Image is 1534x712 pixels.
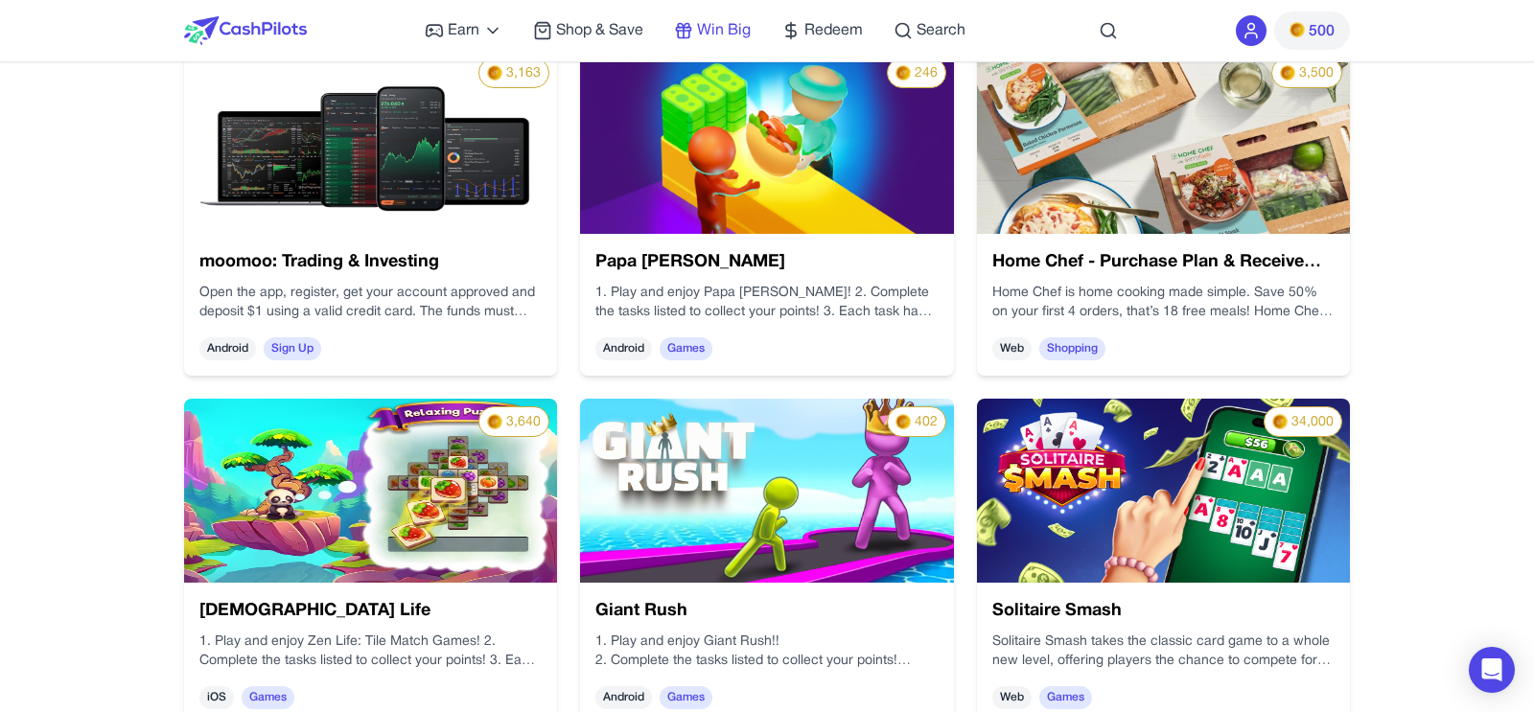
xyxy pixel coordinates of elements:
span: Search [917,19,965,42]
img: PMs [487,414,502,429]
span: 500 [1309,20,1335,43]
h3: Home Chef - Purchase Plan & Receive Order [992,249,1335,276]
h3: Solitaire Smash [992,598,1335,625]
img: 529edf13-89fe-4dfc-b568-3bb8a22765a7.png [580,50,953,234]
span: Android [199,337,256,360]
h3: Papa [PERSON_NAME] [595,249,938,276]
button: PMs500 [1274,11,1350,50]
img: CashPilots Logo [184,16,307,45]
h3: [DEMOGRAPHIC_DATA] Life [199,598,542,625]
p: 1. Play and enjoy Papa [PERSON_NAME]! 2. Complete the tasks listed to collect your points! 3. Eac... [595,284,938,322]
h3: moomoo: Trading & Investing [199,249,542,276]
span: 3,500 [1299,64,1334,83]
p: Open the app, register, get your account approved and deposit $1 using a valid credit card. The f... [199,284,542,322]
span: 3,163 [506,64,541,83]
img: PMs [895,65,911,80]
a: Shop & Save [533,19,643,42]
img: 7c352bea-18c7-4f77-ab33-4bc671990539.webp [184,50,557,234]
span: 3,640 [506,413,541,432]
a: Redeem [781,19,863,42]
span: Shopping [1039,337,1105,360]
span: Web [992,686,1032,709]
p: Solitaire Smash takes the classic card game to a whole new level, offering players the chance to ... [992,632,1335,671]
span: iOS [199,686,234,709]
span: 402 [915,413,938,432]
span: Redeem [804,19,863,42]
div: Win real money in exciting multiplayer [DOMAIN_NAME] in a secure, fair, and ad-free gaming enviro... [992,632,1335,671]
span: 246 [915,64,938,83]
span: Games [660,686,712,709]
div: Open Intercom Messenger [1469,647,1515,693]
img: PMs [895,414,911,429]
img: fc4122cf-7e68-467c-ab30-500009d3abc4.jpg [184,399,557,583]
span: Web [992,337,1032,360]
span: 34,000 [1291,413,1334,432]
span: Games [660,337,712,360]
p: 1. Play and enjoy Giant Rush!! [595,632,938,652]
a: Search [894,19,965,42]
span: Games [242,686,294,709]
p: 1. Play and enjoy Zen Life: Tile Match Games! 2. Complete the tasks listed to collect your points... [199,632,542,671]
img: 2e790e7e-e361-44aa-95b9-3911f7d50467.avif [580,399,953,583]
span: Games [1039,686,1092,709]
span: Android [595,686,652,709]
p: 2. Complete the tasks listed to collect your points! [595,652,938,671]
img: PMs [1290,22,1305,37]
img: PMs [1280,65,1295,80]
a: Earn [425,19,502,42]
img: pthLujYMgo6d.png [977,399,1350,583]
span: Win Big [697,19,751,42]
img: PMs [1272,414,1288,429]
img: 2b7ec38d-8be5-47bc-a52f-0d595201b635.webp [977,50,1350,234]
p: Home Chef is home cooking made simple. Save 50% on your first 4 orders, that’s 18 free meals! Hom... [992,284,1335,322]
img: PMs [487,65,502,80]
span: Earn [448,19,479,42]
a: Win Big [674,19,751,42]
h3: Giant Rush [595,598,938,625]
span: Android [595,337,652,360]
span: Shop & Save [556,19,643,42]
span: Sign Up [264,337,321,360]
